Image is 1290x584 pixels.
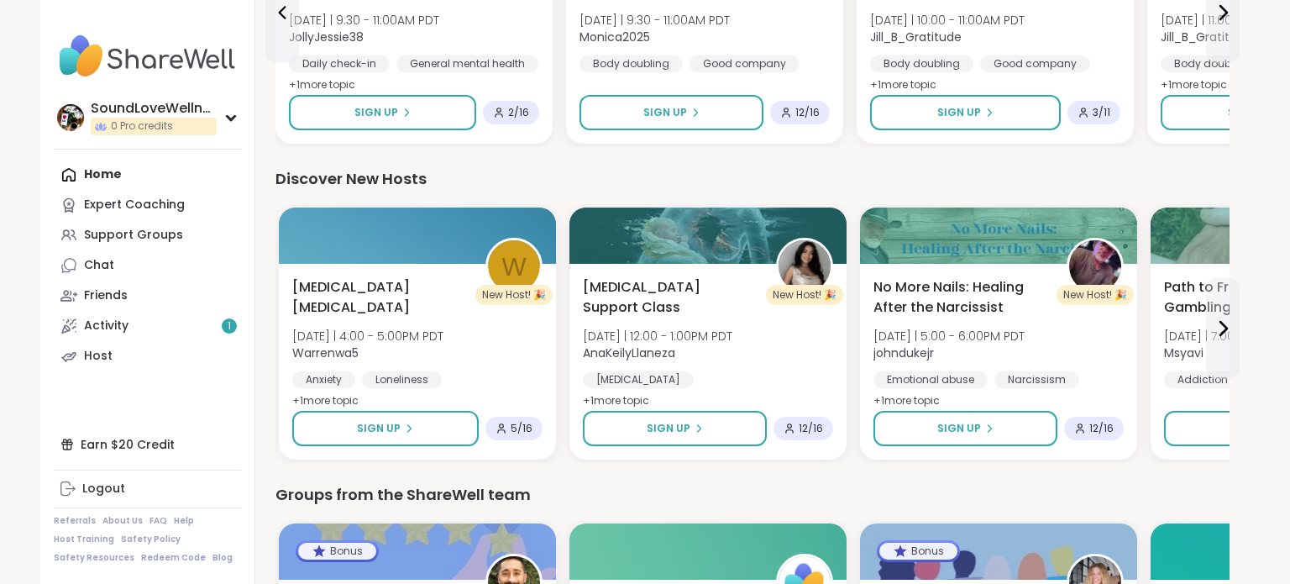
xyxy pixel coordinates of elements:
[289,12,439,29] span: [DATE] | 9:30 - 11:00AM PDT
[870,95,1061,130] button: Sign Up
[873,328,1025,345] span: [DATE] | 5:00 - 6:00PM PDT
[292,411,479,446] button: Sign Up
[54,429,241,460] div: Earn $20 Credit
[362,371,442,388] div: Loneliness
[84,257,114,274] div: Chat
[298,543,376,560] div: Bonus
[54,515,96,527] a: Referrals
[579,95,763,130] button: Sign Up
[54,220,241,250] a: Support Groups
[289,55,390,72] div: Daily check-in
[149,515,167,527] a: FAQ
[84,227,183,244] div: Support Groups
[583,411,767,446] button: Sign Up
[795,106,820,119] span: 12 / 16
[111,119,173,134] span: 0 Pro credits
[508,106,529,119] span: 2 / 16
[1069,240,1121,292] img: johndukejr
[779,240,831,292] img: AnaKeilyLlaneza
[292,345,359,361] b: Warrenwa5
[501,247,527,287] span: W
[54,250,241,281] a: Chat
[228,319,231,334] span: 1
[121,534,181,545] a: Safety Policy
[275,483,1230,507] div: Groups from the ShareWell team
[54,281,241,311] a: Friends
[357,421,401,436] span: Sign Up
[1164,345,1203,361] b: Msyavi
[82,481,125,497] div: Logout
[91,99,217,118] div: SoundLoveWellness
[292,371,355,388] div: Anxiety
[212,552,233,564] a: Blog
[1230,421,1273,436] span: Sign Up
[583,277,758,318] span: [MEDICAL_DATA] Support Class
[873,371,988,388] div: Emotional abuse
[174,515,194,527] a: Help
[54,311,241,341] a: Activity1
[54,534,114,545] a: Host Training
[879,543,957,560] div: Bonus
[511,422,532,435] span: 5 / 16
[766,285,843,305] div: New Host! 🎉
[873,277,1048,318] span: No More Nails: Healing After the Narcissist
[937,105,981,120] span: Sign Up
[84,287,128,304] div: Friends
[102,515,143,527] a: About Us
[583,345,675,361] b: AnaKeilyLlaneza
[870,55,973,72] div: Body doubling
[54,341,241,371] a: Host
[1089,422,1114,435] span: 12 / 16
[870,12,1025,29] span: [DATE] | 10:00 - 11:00AM PDT
[980,55,1090,72] div: Good company
[690,55,800,72] div: Good company
[396,55,538,72] div: General mental health
[292,328,443,345] span: [DATE] | 4:00 - 5:00PM PDT
[289,95,476,130] button: Sign Up
[873,345,934,361] b: johndukejr
[84,318,128,334] div: Activity
[57,104,84,131] img: SoundLoveWellness
[873,411,1057,446] button: Sign Up
[141,552,206,564] a: Redeem Code
[1057,285,1134,305] div: New Host! 🎉
[54,190,241,220] a: Expert Coaching
[647,421,690,436] span: Sign Up
[579,29,650,45] b: Monica2025
[583,328,732,345] span: [DATE] | 12:00 - 1:00PM PDT
[54,27,241,86] img: ShareWell Nav Logo
[1093,106,1110,119] span: 3 / 11
[1161,29,1252,45] b: Jill_B_Gratitude
[583,371,694,388] div: [MEDICAL_DATA]
[292,277,467,318] span: [MEDICAL_DATA] [MEDICAL_DATA]
[994,371,1079,388] div: Narcissism
[799,422,823,435] span: 12 / 16
[579,55,683,72] div: Body doubling
[475,285,553,305] div: New Host! 🎉
[84,197,185,213] div: Expert Coaching
[1161,55,1264,72] div: Body doubling
[54,474,241,504] a: Logout
[54,552,134,564] a: Safety Resources
[354,105,398,120] span: Sign Up
[937,421,981,436] span: Sign Up
[579,12,730,29] span: [DATE] | 9:30 - 11:00AM PDT
[643,105,687,120] span: Sign Up
[275,167,1230,191] div: Discover New Hosts
[1164,371,1241,388] div: Addiction
[1228,105,1272,120] span: Sign Up
[84,348,113,365] div: Host
[289,29,364,45] b: JollyJessie38
[870,29,962,45] b: Jill_B_Gratitude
